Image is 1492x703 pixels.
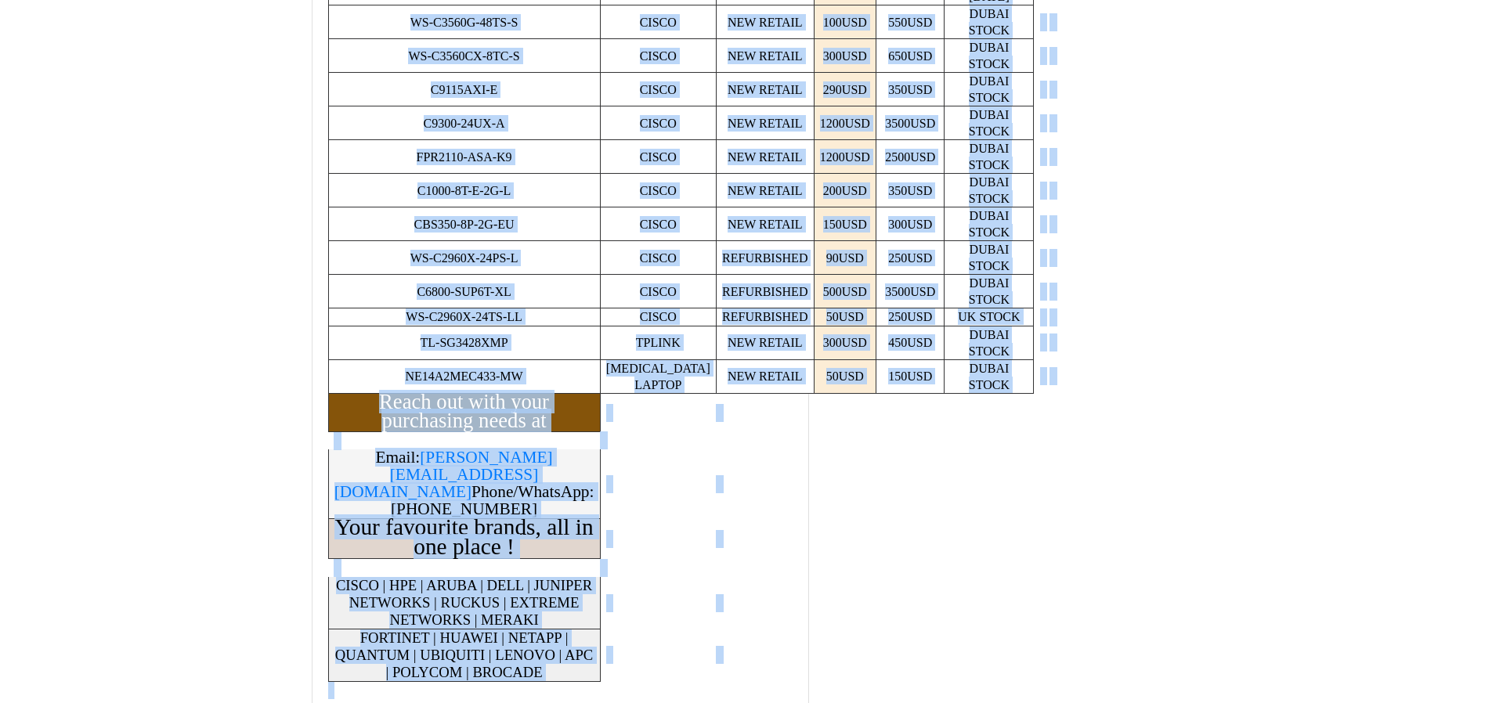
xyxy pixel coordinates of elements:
[640,150,677,164] span: CISCO
[640,83,677,96] span: CISCO
[417,184,511,197] span: C1000-8T-E-2G-L
[336,577,592,628] span: CISCO | HPE | ARUBA | DELL | JUNIPER NETWORKS | RUCKUS | EXTREME NETWORKS | MERAKI
[969,7,1010,37] span: DUBAI STOCK
[969,142,1010,171] span: DUBAI STOCK
[640,310,677,323] span: CISCO
[826,251,864,265] span: 90USD
[826,310,864,323] span: 50USD
[826,370,864,383] span: 50USD
[640,285,677,298] span: CISCO
[823,218,867,231] span: 150USD
[969,276,1010,306] span: DUBAI STOCK
[410,251,518,265] span: WS-C2960X-24PS-L
[888,83,932,96] span: 350USD
[823,184,867,197] span: 200USD
[888,16,932,29] span: 550USD
[728,218,803,231] span: NEW RETAIL
[408,49,519,63] span: WS-C3560CX-8TC-S
[969,243,1010,272] span: DUBAI STOCK
[969,74,1010,104] span: DUBAI STOCK
[379,390,549,432] span: Reach out with your purchasing needs at
[722,310,807,323] span: REFURBISHED
[640,49,677,63] span: CISCO
[823,16,867,29] span: 100USD
[728,49,803,63] span: NEW RETAIL
[640,117,677,130] span: CISCO
[640,251,677,265] span: CISCO
[410,16,518,29] span: WS-C3560G-48TS-S
[820,117,870,130] span: 1200USD
[888,184,932,197] span: 350USD
[728,150,803,164] span: NEW RETAIL
[421,336,508,349] span: TL-SG3428XMP
[406,310,522,323] span: WS-C2960X-24TS-LL
[728,16,803,29] span: NEW RETAIL
[640,218,677,231] span: CISCO
[969,328,1010,358] span: DUBAI STOCK
[636,336,681,349] span: TPLINK
[888,251,932,265] span: 250USD
[820,150,870,164] span: 1200USD
[414,218,515,231] span: CBS350-8P-2G-EU
[334,448,553,501] a: [PERSON_NAME][EMAIL_ADDRESS][DOMAIN_NAME]
[728,370,803,383] span: NEW RETAIL
[417,285,511,298] span: C6800-SUP6T-XL
[722,251,807,265] span: REFURBISHED
[728,83,803,96] span: NEW RETAIL
[969,362,1010,391] span: DUBAI STOCK
[728,184,803,197] span: NEW RETAIL
[334,514,593,559] span: Your favourite brands, all in one place !
[405,370,522,383] span: NE14A2MEC433-MW
[969,108,1010,138] span: DUBAI STOCK
[424,117,505,130] span: C9300-24UX-A
[958,310,1020,323] span: UK STOCK
[722,285,807,298] span: REFURBISHED
[606,362,710,391] span: [MEDICAL_DATA] LAPTOP
[728,336,803,349] span: NEW RETAIL
[417,150,512,164] span: FPR2110-ASA-K9
[888,336,932,349] span: 450USD
[335,629,593,680] span: FORTINET | HUAWEI | NETAPP | QUANTUM | UBIQUITI | LENOVO | APC | POLYCOM | BROCADE
[1414,628,1492,703] iframe: Chat Widget
[823,49,867,63] span: 300USD
[640,16,677,29] span: CISCO
[888,370,932,383] span: 150USD
[969,41,1010,70] span: DUBAI STOCK
[969,175,1010,205] span: DUBAI STOCK
[823,83,867,96] span: 290USD
[888,218,932,231] span: 300USD
[888,49,932,63] span: 650USD
[334,448,594,518] span: Email: Phone/WhatsApp: [PHONE_NUMBER]
[969,209,1010,239] span: DUBAI STOCK
[885,117,935,130] span: 3500USD
[431,83,498,96] span: C9115AXI-E
[885,285,935,298] span: 3500USD
[823,285,867,298] span: 500USD
[885,150,935,164] span: 2500USD
[888,310,932,323] span: 250USD
[823,336,867,349] span: 300USD
[640,184,677,197] span: CISCO
[728,117,803,130] span: NEW RETAIL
